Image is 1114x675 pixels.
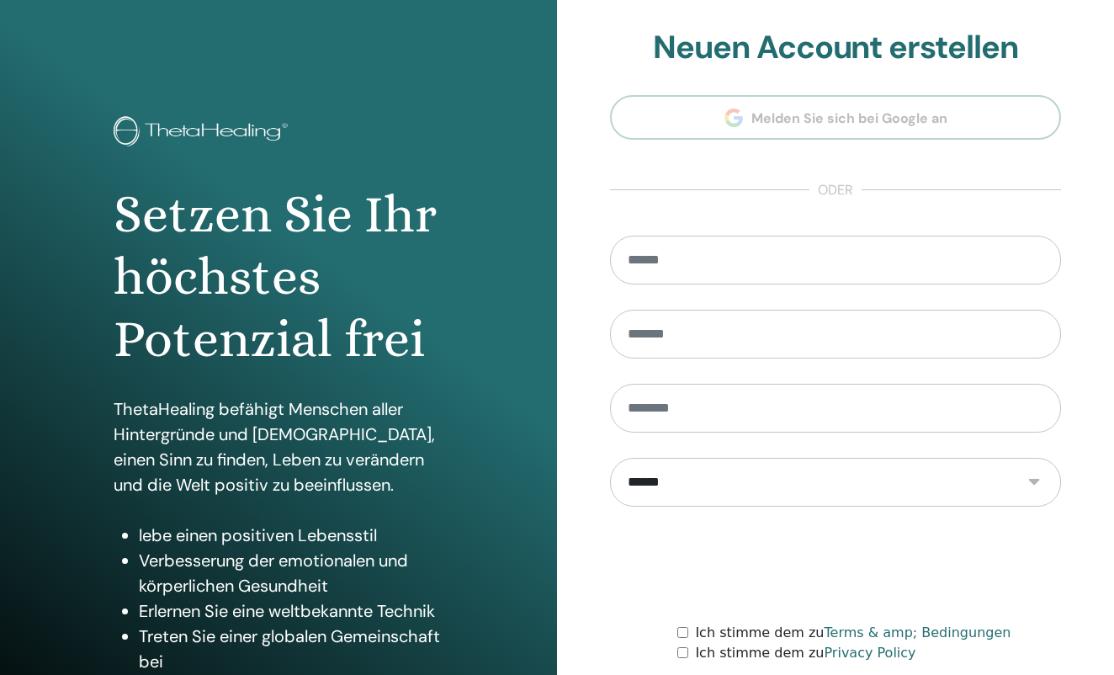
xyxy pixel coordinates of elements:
h2: Neuen Account erstellen [610,29,1061,67]
li: lebe einen positiven Lebensstil [139,523,443,548]
p: ThetaHealing befähigt Menschen aller Hintergründe und [DEMOGRAPHIC_DATA], einen Sinn zu finden, L... [114,396,443,497]
span: oder [809,180,862,200]
h1: Setzen Sie Ihr höchstes Potenzial frei [114,183,443,371]
iframe: reCAPTCHA [708,532,963,598]
a: Privacy Policy [825,645,916,661]
li: Treten Sie einer globalen Gemeinschaft bei [139,624,443,674]
a: Terms & amp; Bedingungen [825,625,1011,640]
label: Ich stimme dem zu [695,643,915,663]
li: Erlernen Sie eine weltbekannte Technik [139,598,443,624]
label: Ich stimme dem zu [695,623,1011,643]
li: Verbesserung der emotionalen und körperlichen Gesundheit [139,548,443,598]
